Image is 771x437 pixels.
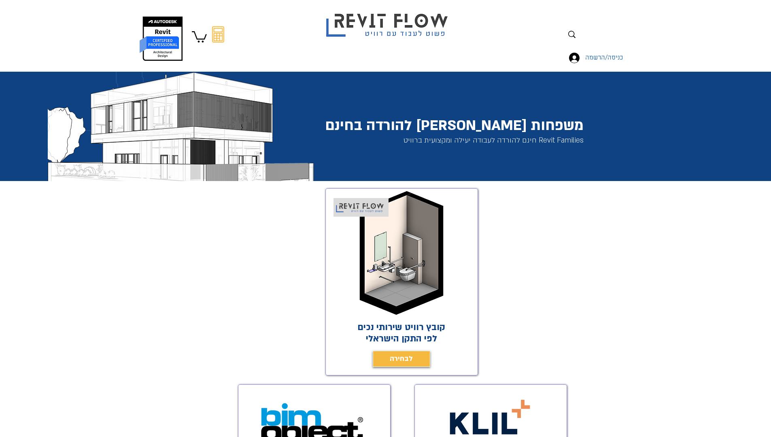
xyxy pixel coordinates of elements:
[366,333,437,345] span: לפי התקן הישראלי
[373,351,430,367] a: לבחירה
[325,116,584,135] span: משפחות [PERSON_NAME] להורדה בחינם
[333,194,388,217] img: Revit_flow_logo_פשוט_לעבוד_עם_רוויט
[390,353,413,365] span: לבחירה
[48,72,314,181] img: שרטוט רוויט יונתן אלדד
[351,190,452,318] img: שירותי נכים REVIT FAMILY
[139,16,184,61] img: autodesk certified professional in revit for architectural design יונתן אלדד
[357,321,445,333] span: קובץ רוויט שירותי נכים
[404,136,584,145] span: Revit Families חינם להורדה לעבודה יעילה ומקצועית ברוויט
[582,53,626,63] span: כניסה/הרשמה
[563,50,600,66] button: כניסה/הרשמה
[212,26,224,43] svg: מחשבון מעבר מאוטוקאד לרוויט
[318,1,458,39] img: Revit flow logo פשוט לעבוד עם רוויט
